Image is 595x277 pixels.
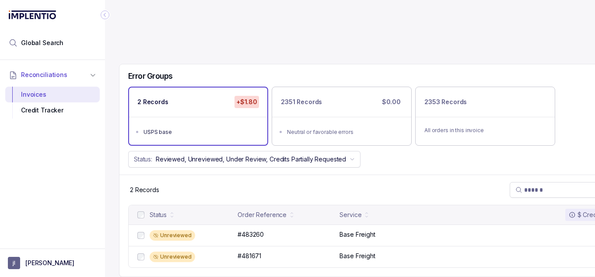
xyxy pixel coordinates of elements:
[100,10,110,20] div: Collapse Icon
[339,252,375,260] p: Base Freight
[134,155,152,164] p: Status:
[238,252,261,260] p: #481671
[339,210,361,219] div: Service
[137,253,144,260] input: checkbox-checkbox
[21,70,67,79] span: Reconciliations
[281,98,322,106] p: 2351 Records
[137,232,144,239] input: checkbox-checkbox
[143,128,258,137] div: USPS base
[150,210,167,219] div: Status
[238,230,264,239] p: #483260
[25,259,74,267] p: [PERSON_NAME]
[380,96,402,108] p: $0.00
[130,186,159,194] p: 2 Records
[150,252,195,262] div: Unreviewed
[137,98,168,106] p: 2 Records
[339,230,375,239] p: Base Freight
[287,128,402,137] div: Neutral or favorable errors
[5,85,100,120] div: Reconciliations
[150,230,195,241] div: Unreviewed
[8,257,97,269] button: User initials[PERSON_NAME]
[424,126,546,135] p: All orders in this invoice
[128,151,360,168] button: Status:Reviewed, Unreviewed, Under Review, Credits Partially Requested
[424,98,467,106] p: 2353 Records
[21,39,63,47] span: Global Search
[8,257,20,269] span: User initials
[12,87,93,102] div: Invoices
[130,186,159,194] div: Remaining page entries
[238,210,287,219] div: Order Reference
[137,211,144,218] input: checkbox-checkbox
[128,71,173,81] h5: Error Groups
[234,96,259,108] p: +$1.80
[5,65,100,84] button: Reconciliations
[156,155,346,164] p: Reviewed, Unreviewed, Under Review, Credits Partially Requested
[12,102,93,118] div: Credit Tracker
